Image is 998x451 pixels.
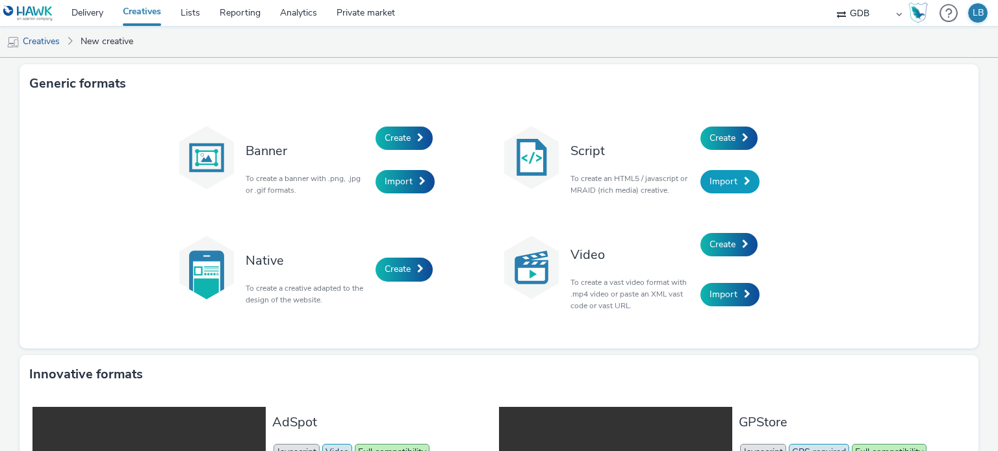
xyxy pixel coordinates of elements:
a: New creative [74,26,140,57]
h3: GPStore [739,413,959,431]
a: Create [376,258,433,281]
span: Import [385,175,413,188]
img: mobile [6,36,19,49]
img: Hawk Academy [908,3,928,23]
img: undefined Logo [3,5,53,21]
img: native.svg [174,235,239,300]
div: LB [973,3,984,23]
span: Import [710,175,737,188]
p: To create a vast video format with .mp4 video or paste an XML vast code or vast URL. [570,276,694,311]
a: Import [700,283,760,306]
img: code.svg [499,125,564,190]
h3: Native [246,252,369,269]
span: Create [385,263,411,275]
p: To create an HTML5 / javascript or MRAID (rich media) creative. [570,173,694,196]
img: banner.svg [174,125,239,190]
a: Import [700,170,760,193]
span: Create [710,238,736,250]
h3: Generic formats [29,74,126,93]
a: Create [700,127,758,150]
h3: Script [570,142,694,160]
h3: Banner [246,142,369,160]
span: Create [710,132,736,144]
span: Create [385,132,411,144]
p: To create a banner with .png, .jpg or .gif formats. [246,173,369,196]
h3: Innovative formats [29,365,143,384]
img: video.svg [499,235,564,300]
a: Create [376,127,433,150]
span: Import [710,288,737,300]
h3: Video [570,246,694,263]
a: Hawk Academy [908,3,933,23]
a: Import [376,170,435,193]
a: Create [700,233,758,256]
h3: AdSpot [272,413,493,431]
p: To create a creative adapted to the design of the website. [246,282,369,306]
